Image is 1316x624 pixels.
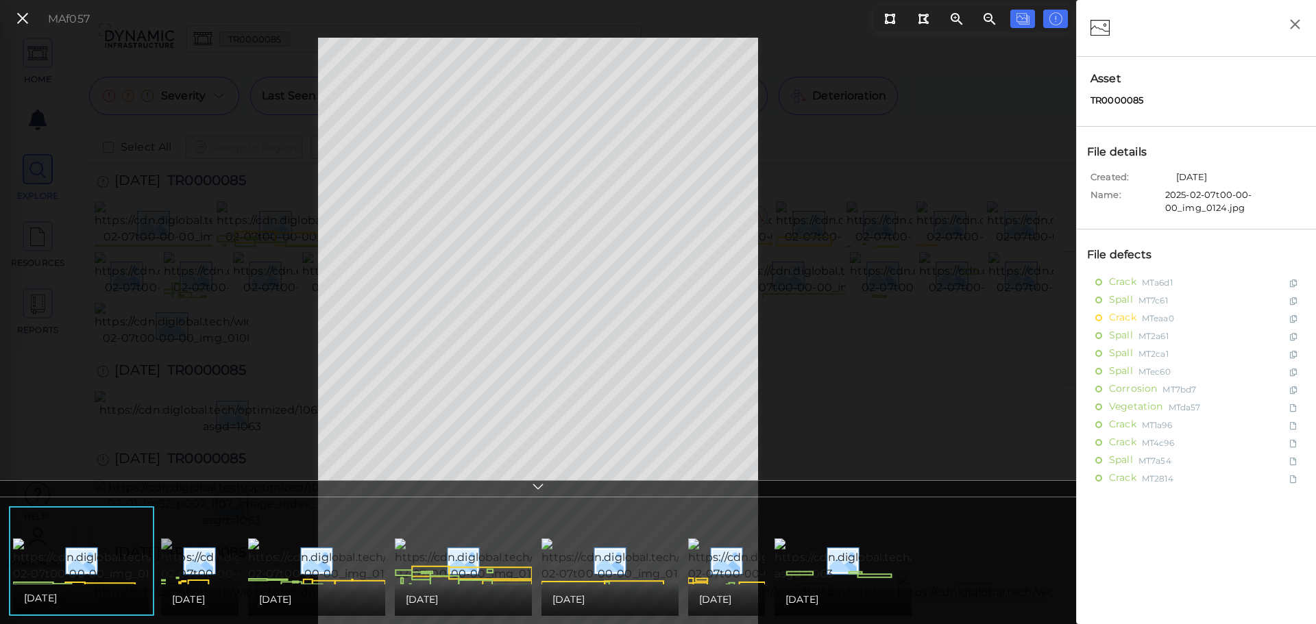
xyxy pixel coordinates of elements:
div: CrackMT2814 [1084,469,1309,487]
span: MTeaa0 [1142,309,1174,326]
span: 2025-02-07t00-00-00_img_0124.jpg [1165,188,1309,215]
div: CrackMTeaa0 [1084,309,1309,327]
span: [DATE] [172,591,205,608]
span: MT2814 [1142,469,1173,486]
span: MT2ca1 [1138,345,1169,362]
span: MTa6d1 [1142,273,1173,290]
span: MT7c61 [1138,291,1168,308]
span: MT1a96 [1142,416,1172,433]
span: Spall [1109,345,1133,362]
img: https://cdn.diglobal.tech/width210/1063/2025-02-07t00-00-00_img_0126.jpg?asgd=1063 [13,538,266,582]
span: MT2a61 [1138,327,1169,344]
div: SpallMTec60 [1084,362,1309,380]
span: [DATE] [1176,171,1207,188]
div: File details [1084,140,1165,164]
div: VegetationMTda57 [1084,398,1309,416]
span: Name: [1090,188,1162,206]
span: Spall [1109,327,1133,344]
span: MT7bd7 [1162,380,1196,397]
img: https://cdn.diglobal.tech/width210/1063/2025-02-07t00-00-00_img_0121.jpg?asgd=1063 [688,538,941,582]
div: CrackMT1a96 [1084,416,1309,434]
span: Spall [1109,451,1133,469]
span: TR0000085 [1090,94,1143,108]
span: MTda57 [1169,398,1201,415]
div: SpallMT7c61 [1084,291,1309,309]
span: [DATE] [406,591,439,608]
div: CrackMT4c96 [1084,434,1309,451]
img: https://cdn.diglobal.tech/width210/1063/2025-02-07t00-00-00_img_0127.jpg?asgd=1063 [541,538,794,582]
div: SpallMT2ca1 [1084,345,1309,362]
span: Asset [1090,71,1302,87]
span: [DATE] [699,591,732,608]
span: MTec60 [1138,362,1171,379]
img: https://cdn.diglobal.tech/width210/1063/img_4393.jpg?asgd=1063 [775,538,1078,582]
span: Crack [1109,416,1136,433]
div: File defects [1084,243,1169,266]
div: SpallMT2a61 [1084,327,1309,345]
span: Vegetation [1109,398,1163,415]
span: Crack [1109,434,1136,451]
span: [DATE] [552,591,585,608]
span: Crack [1109,469,1136,486]
div: SpallMT7a54 [1084,451,1309,469]
span: Spall [1109,362,1133,379]
img: https://cdn.diglobal.tech/width210/1063/2025-02-07t00-00-00_img_0125.jpg?asgd=1063 [248,538,501,582]
img: https://cdn.diglobal.tech/width210/1063/2025-02-07t00-00-00_img_0122.jpg?asgd=1063 [161,538,414,582]
span: Created: [1090,171,1173,188]
span: MT4c96 [1142,434,1174,451]
span: Crack [1109,273,1136,290]
span: Crack [1109,309,1136,326]
span: [DATE] [785,591,818,608]
div: MAf057 [48,11,90,27]
div: CrackMTa6d1 [1084,273,1309,291]
span: [DATE] [259,591,292,608]
span: Corrosion [1109,380,1157,397]
span: [DATE] [24,590,57,606]
div: CorrosionMT7bd7 [1084,380,1309,398]
img: https://cdn.diglobal.tech/width210/1063/2025-02-07t00-00-00_img_0128.jpg?asgd=1063 [395,538,648,582]
span: Spall [1109,291,1133,308]
iframe: Chat [1258,562,1306,614]
span: MT7a54 [1138,451,1171,469]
